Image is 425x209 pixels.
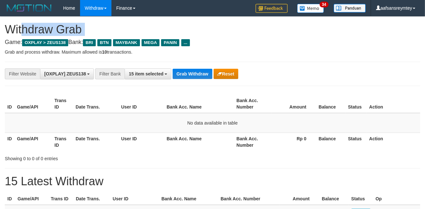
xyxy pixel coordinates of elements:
[316,133,346,151] th: Balance
[5,153,172,162] div: Showing 0 to 0 of 0 entries
[125,68,171,79] button: 15 item selected
[142,39,160,46] span: MEGA
[214,69,238,79] button: Reset
[73,193,110,205] th: Date Trans.
[5,68,40,79] div: Filter Website
[5,113,420,133] td: No data available in table
[5,193,15,205] th: ID
[119,133,164,151] th: User ID
[316,95,346,113] th: Balance
[346,95,367,113] th: Status
[15,193,48,205] th: Game/API
[234,95,272,113] th: Bank Acc. Number
[320,2,328,7] span: 34
[14,95,52,113] th: Game/API
[73,133,119,151] th: Date Trans.
[367,95,420,113] th: Action
[110,193,159,205] th: User ID
[5,49,420,55] p: Grab and process withdraw. Maximum allowed is transactions.
[272,133,316,151] th: Rp 0
[272,95,316,113] th: Amount
[14,133,52,151] th: Game/API
[373,193,420,205] th: Op
[218,193,280,205] th: Bank Acc. Number
[52,133,73,151] th: Trans ID
[346,133,367,151] th: Status
[5,39,420,46] h4: Game: Bank:
[297,4,324,13] img: Button%20Memo.svg
[367,133,420,151] th: Action
[95,68,125,79] div: Filter Bank
[5,175,420,188] h1: 15 Latest Withdraw
[22,39,68,46] span: OXPLAY > ZEUS138
[119,95,164,113] th: User ID
[52,95,73,113] th: Trans ID
[181,39,190,46] span: ...
[319,193,349,205] th: Balance
[83,39,95,46] span: BRI
[164,133,234,151] th: Bank Acc. Name
[5,23,420,36] h1: Withdraw Grab
[113,39,140,46] span: MAYBANK
[349,193,373,205] th: Status
[280,193,319,205] th: Amount
[129,71,163,76] span: 15 item selected
[5,3,53,13] img: MOTION_logo.png
[234,133,272,151] th: Bank Acc. Number
[102,49,107,55] strong: 10
[73,95,119,113] th: Date Trans.
[44,71,86,76] span: [OXPLAY] ZEUS138
[159,193,218,205] th: Bank Acc. Name
[334,4,366,13] img: panduan.png
[5,95,14,113] th: ID
[173,69,212,79] button: Grab Withdraw
[164,95,234,113] th: Bank Acc. Name
[5,133,14,151] th: ID
[256,4,288,13] img: Feedback.jpg
[97,39,111,46] span: BTN
[40,68,94,79] button: [OXPLAY] ZEUS138
[48,193,73,205] th: Trans ID
[161,39,179,46] span: PANIN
